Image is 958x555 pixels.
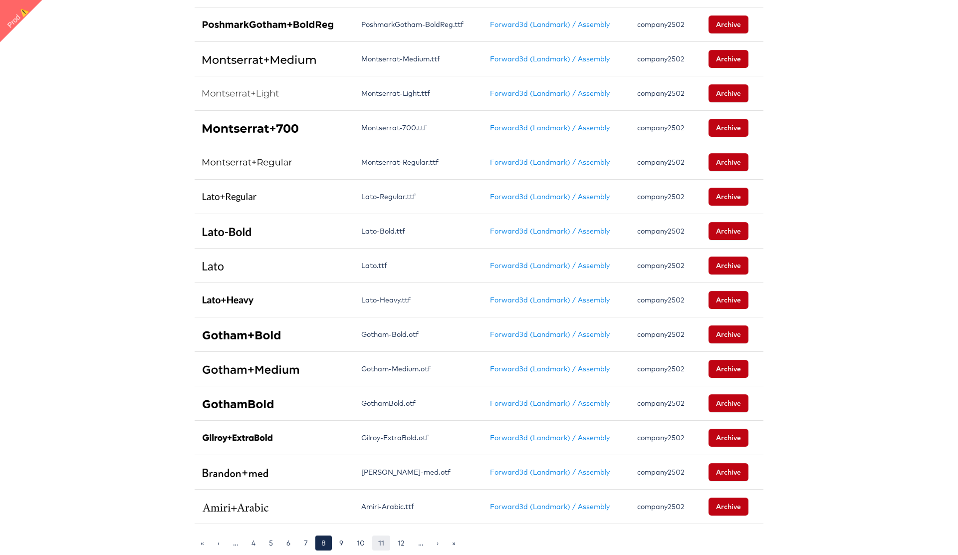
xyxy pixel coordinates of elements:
[709,222,748,240] button: Archive
[353,421,482,455] td: Gilroy-ExtraBold.otf
[203,90,279,98] img: Montserrat Light
[203,296,253,305] img: Lato Heavy
[629,76,700,111] td: company2502
[709,257,748,275] button: Archive
[490,330,610,339] a: Forward3d (Landmark) / Assembly
[353,455,482,490] td: [PERSON_NAME]-med.otf
[203,331,280,339] img: Gotham Bold
[709,394,748,412] button: Archive
[629,249,700,283] td: company2502
[353,214,482,249] td: Lato-Bold.ttf
[629,490,700,524] td: company2502
[203,55,316,64] img: Montserrat Medium
[490,502,610,511] a: Forward3d (Landmark) / Assembly
[709,84,748,102] button: Archive
[709,498,748,516] button: Archive
[709,325,748,343] button: Archive
[629,317,700,352] td: company2502
[353,249,482,283] td: Lato.ttf
[490,468,610,477] a: Forward3d (Landmark) / Assembly
[372,536,390,551] a: 11
[333,536,349,551] a: 9
[353,111,482,145] td: Montserrat-700.ttf
[353,42,482,76] td: Montserrat-Medium.ttf
[203,503,268,512] img: Amiri Arabic
[212,536,226,551] a: ‹
[203,159,292,167] img: Montserrat Regular
[353,386,482,421] td: GothamBold.otf
[280,536,296,551] a: 6
[709,463,748,481] button: Archive
[353,180,482,214] td: Lato-Regular.ttf
[629,283,700,317] td: company2502
[629,145,700,180] td: company2502
[490,89,610,98] a: Forward3d (Landmark) / Assembly
[629,214,700,249] td: company2502
[490,54,610,63] a: Forward3d (Landmark) / Assembly
[195,536,210,551] a: «
[203,193,256,202] img: Lato Regular
[709,119,748,137] button: Archive
[490,433,610,442] a: Forward3d (Landmark) / Assembly
[490,261,610,270] a: Forward3d (Landmark) / Assembly
[709,429,748,447] button: Archive
[629,7,700,42] td: company2502
[203,262,224,271] img: Lato
[203,21,333,29] img: PoshmarkGotham BoldReg
[490,20,610,29] a: Forward3d (Landmark) / Assembly
[490,399,610,408] a: Forward3d (Landmark) / Assembly
[490,295,610,304] a: Forward3d (Landmark) / Assembly
[412,536,429,551] a: …
[203,228,251,236] img: Lato-Bold
[315,536,332,551] a: 8
[629,455,700,490] td: company2502
[629,180,700,214] td: company2502
[709,188,748,206] button: Archive
[203,469,268,477] img: Brandon med
[490,192,610,201] a: Forward3d (Landmark) / Assembly
[263,536,279,551] a: 5
[392,536,411,551] a: 12
[709,360,748,378] button: Archive
[629,421,700,455] td: company2502
[353,317,482,352] td: Gotham-Bold.otf
[490,123,610,132] a: Forward3d (Landmark) / Assembly
[353,145,482,180] td: Montserrat-Regular.ttf
[353,76,482,111] td: Montserrat-Light.ttf
[203,434,272,443] img: Gilroy ExtraBold
[431,536,445,551] a: ›
[490,227,610,236] a: Forward3d (Landmark) / Assembly
[490,364,610,373] a: Forward3d (Landmark) / Assembly
[203,365,299,374] img: Gotham Medium
[351,536,371,551] a: 10
[227,536,244,551] a: …
[446,536,462,551] a: »
[629,352,700,386] td: company2502
[353,352,482,386] td: Gotham-Medium.otf
[709,50,748,68] button: Archive
[490,158,610,167] a: Forward3d (Landmark) / Assembly
[353,283,482,317] td: Lato-Heavy.ttf
[353,490,482,524] td: Amiri-Arabic.ttf
[203,400,273,408] img: GothamBold
[629,111,700,145] td: company2502
[709,15,748,33] button: Archive
[353,7,482,42] td: PoshmarkGotham-BoldReg.ttf
[298,536,314,551] a: 7
[203,124,298,133] img: Montserrat 700
[709,291,748,309] button: Archive
[629,386,700,421] td: company2502
[245,536,261,551] a: 4
[709,153,748,171] button: Archive
[629,42,700,76] td: company2502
